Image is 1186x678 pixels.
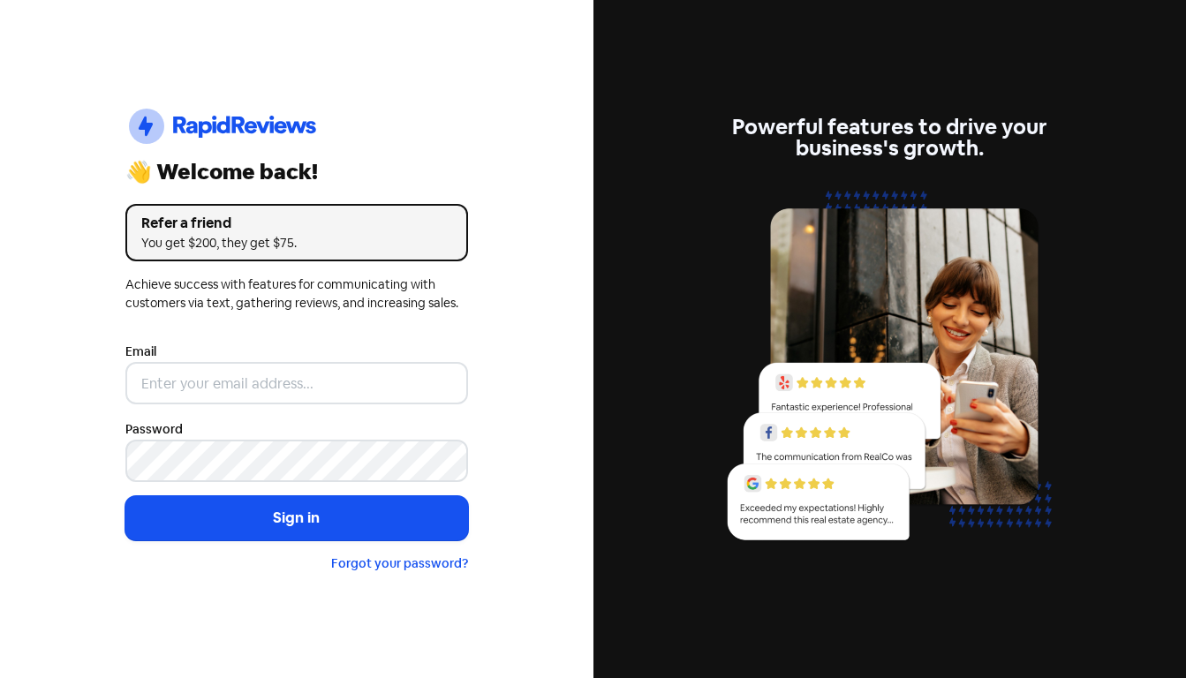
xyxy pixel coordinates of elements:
[141,234,452,252] div: You get $200, they get $75.
[125,275,468,313] div: Achieve success with features for communicating with customers via text, gathering reviews, and i...
[125,362,468,404] input: Enter your email address...
[125,420,183,439] label: Password
[141,213,452,234] div: Refer a friend
[125,496,468,540] button: Sign in
[331,555,468,571] a: Forgot your password?
[718,180,1061,561] img: reviews
[125,162,468,183] div: 👋 Welcome back!
[718,117,1061,159] div: Powerful features to drive your business's growth.
[125,343,156,361] label: Email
